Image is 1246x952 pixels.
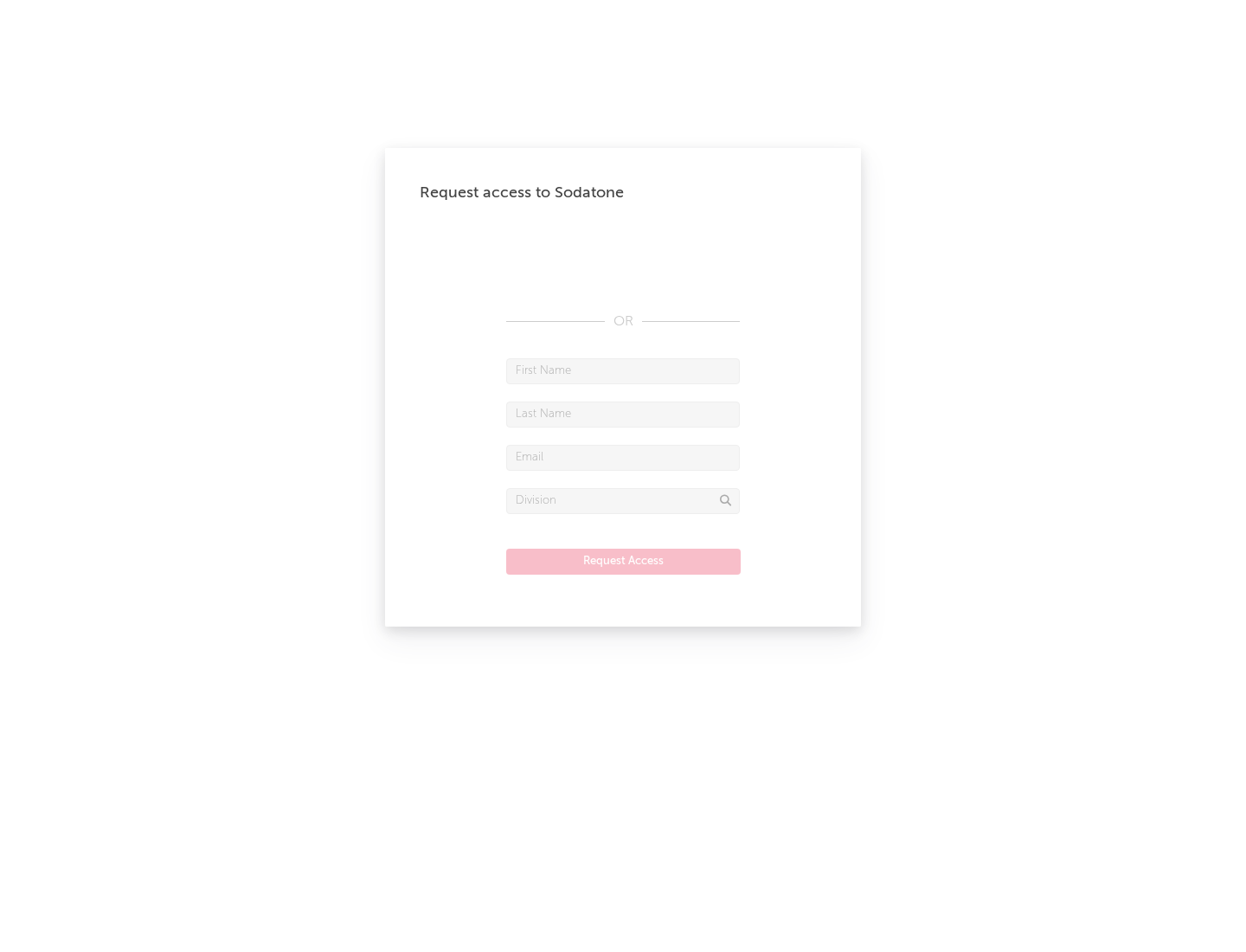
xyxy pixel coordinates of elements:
input: Division [506,488,740,514]
input: Email [506,445,740,471]
input: Last Name [506,402,740,428]
div: Request access to Sodatone [420,183,826,203]
button: Request Access [506,549,741,575]
input: First Name [506,358,740,384]
div: OR [506,312,740,332]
